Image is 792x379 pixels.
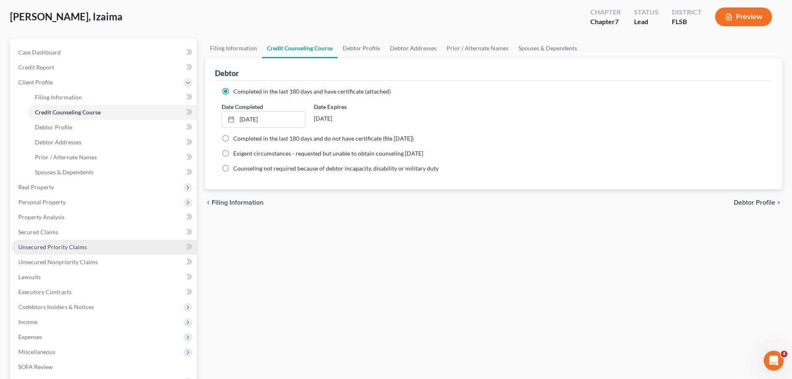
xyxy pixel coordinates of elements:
span: Codebtors Insiders & Notices [18,303,94,310]
a: Spouses & Dependents [513,38,582,58]
span: Filing Information [35,94,82,101]
a: Credit Counseling Course [28,105,197,120]
span: Case Dashboard [18,49,61,56]
a: Unsecured Nonpriority Claims [12,255,197,270]
a: [DATE] [222,111,305,127]
span: Debtor Profile [35,124,72,131]
span: Filing Information [212,199,264,206]
span: Executory Contracts [18,288,72,295]
span: Expenses [18,333,42,340]
span: Debtor Profile [734,199,775,206]
a: SOFA Review [12,359,197,374]
a: Lawsuits [12,270,197,285]
span: Completed in the last 180 days and have certificate (attached) [233,88,391,95]
button: Preview [715,7,772,26]
a: Prior / Alternate Names [442,38,513,58]
a: Prior / Alternate Names [28,150,197,165]
span: Debtor Addresses [35,139,81,146]
span: Prior / Alternate Names [35,154,97,161]
div: Debtor [215,68,239,78]
span: Credit Report [18,64,54,71]
span: Lawsuits [18,273,41,280]
a: Filing Information [28,90,197,105]
a: Credit Report [12,60,197,75]
span: Unsecured Nonpriority Claims [18,258,98,265]
div: [DATE] [314,111,397,126]
button: Debtor Profile chevron_right [734,199,782,206]
a: Spouses & Dependents [28,165,197,180]
a: Debtor Addresses [28,135,197,150]
a: Property Analysis [12,210,197,225]
span: Client Profile [18,79,53,86]
div: FLSB [672,17,702,27]
a: Credit Counseling Course [262,38,338,58]
span: Real Property [18,183,54,191]
a: Debtor Profile [28,120,197,135]
span: Counseling not required because of debtor incapacity, disability or military duty [233,165,439,172]
span: Property Analysis [18,213,64,220]
span: [PERSON_NAME], Izaima [10,10,123,22]
a: Case Dashboard [12,45,197,60]
div: Status [634,7,659,17]
iframe: Intercom live chat [764,351,784,371]
span: Exigent circumstances - requested but unable to obtain counseling [DATE] [233,150,423,157]
a: Executory Contracts [12,285,197,300]
span: SOFA Review [18,363,53,370]
div: District [672,7,702,17]
div: Chapter [590,17,621,27]
span: Spouses & Dependents [35,168,94,176]
a: Secured Claims [12,225,197,240]
span: Unsecured Priority Claims [18,243,87,250]
a: Filing Information [205,38,262,58]
div: Chapter [590,7,621,17]
i: chevron_left [205,199,212,206]
span: Personal Property [18,198,66,206]
span: Completed in the last 180 days and do not have certificate (file [DATE]) [233,135,414,142]
label: Date Expires [314,102,397,111]
span: 7 [615,17,619,25]
div: Lead [634,17,659,27]
button: chevron_left Filing Information [205,199,264,206]
a: Unsecured Priority Claims [12,240,197,255]
a: Debtor Addresses [385,38,442,58]
a: Debtor Profile [338,38,385,58]
span: Credit Counseling Course [35,109,101,116]
label: Date Completed [222,102,263,111]
span: Miscellaneous [18,348,55,355]
i: chevron_right [775,199,782,206]
span: Secured Claims [18,228,58,235]
span: Income [18,318,37,325]
span: 4 [781,351,787,357]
